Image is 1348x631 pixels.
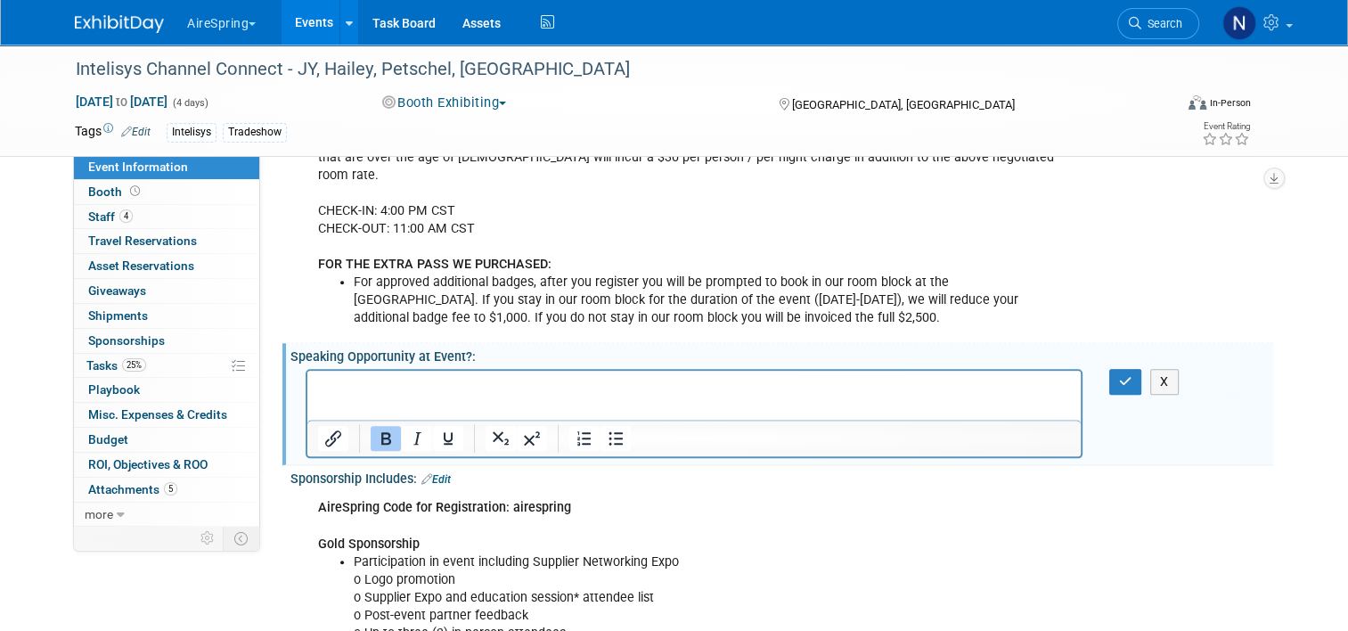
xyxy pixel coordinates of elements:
a: Travel Reservations [74,229,259,253]
a: Attachments5 [74,478,259,502]
span: [DATE] [DATE] [75,94,168,110]
span: 25% [122,358,146,372]
button: Underline [433,426,463,451]
div: Sponsorship Includes: [290,465,1273,488]
span: Giveaways [88,283,146,298]
span: Search [1141,17,1182,30]
span: 4 [119,209,133,223]
button: Insert/edit link [318,426,348,451]
a: Budget [74,428,259,452]
span: ROI, Objectives & ROO [88,457,208,471]
a: ROI, Objectives & ROO [74,453,259,477]
div: In-Person [1209,96,1251,110]
button: Subscript [486,426,516,451]
img: ExhibitDay [75,15,164,33]
li: For approved additional badges, after you register you will be prompted to book in our room block... [354,274,1072,327]
span: Sponsorships [88,333,165,348]
button: Superscript [517,426,547,451]
button: Bullet list [600,426,631,451]
b: Gold Sponsorship [318,537,420,552]
span: Shipments [88,308,148,323]
a: Misc. Expenses & Credits [74,403,259,427]
iframe: Rich Text Area [307,371,1081,420]
button: Italic [402,426,432,451]
td: Personalize Event Tab Strip [192,527,224,550]
div: Intelisys Channel Connect - JY, Hailey, Petschel, [GEOGRAPHIC_DATA] [69,53,1151,86]
td: Tags [75,122,151,143]
div: Speaking Opportunity at Event?: [290,343,1273,365]
a: more [74,503,259,527]
a: Booth [74,180,259,204]
span: Booth not reserved yet [127,184,143,198]
button: X [1150,369,1179,395]
button: Numbered list [569,426,600,451]
span: to [113,94,130,109]
button: Bold [371,426,401,451]
div: Event Format [1077,93,1251,119]
div: Tradeshow [223,123,287,142]
span: (4 days) [171,97,208,109]
span: Booth [88,184,143,199]
img: Format-Inperson.png [1189,95,1206,110]
span: [GEOGRAPHIC_DATA], [GEOGRAPHIC_DATA] [792,98,1015,111]
a: Search [1117,8,1199,39]
span: Event Information [88,160,188,174]
a: Event Information [74,155,259,179]
span: Misc. Expenses & Credits [88,407,227,422]
span: more [85,507,113,521]
a: Sponsorships [74,329,259,353]
a: Playbook [74,378,259,402]
a: Tasks25% [74,354,259,378]
a: Asset Reservations [74,254,259,278]
span: Staff [88,209,133,224]
a: Edit [121,126,151,138]
span: Attachments [88,482,177,496]
span: Travel Reservations [88,234,197,248]
span: 5 [164,482,177,496]
button: Booth Exhibiting [376,94,514,112]
td: Toggle Event Tabs [224,527,260,550]
a: Giveaways [74,279,259,303]
span: Tasks [86,358,146,373]
div: Intelisys [167,123,216,142]
a: Edit [421,473,451,486]
a: Shipments [74,304,259,328]
span: Playbook [88,382,140,397]
span: Asset Reservations [88,258,194,273]
b: AireSpring Code for Registration: airespring [318,500,571,515]
span: Budget [88,432,128,447]
b: FOR THE EXTRA PASS WE PURCHASED: [318,257,551,272]
img: Natalie Pyron [1222,6,1256,40]
a: Staff4 [74,205,259,229]
div: Event Rating [1202,122,1250,131]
